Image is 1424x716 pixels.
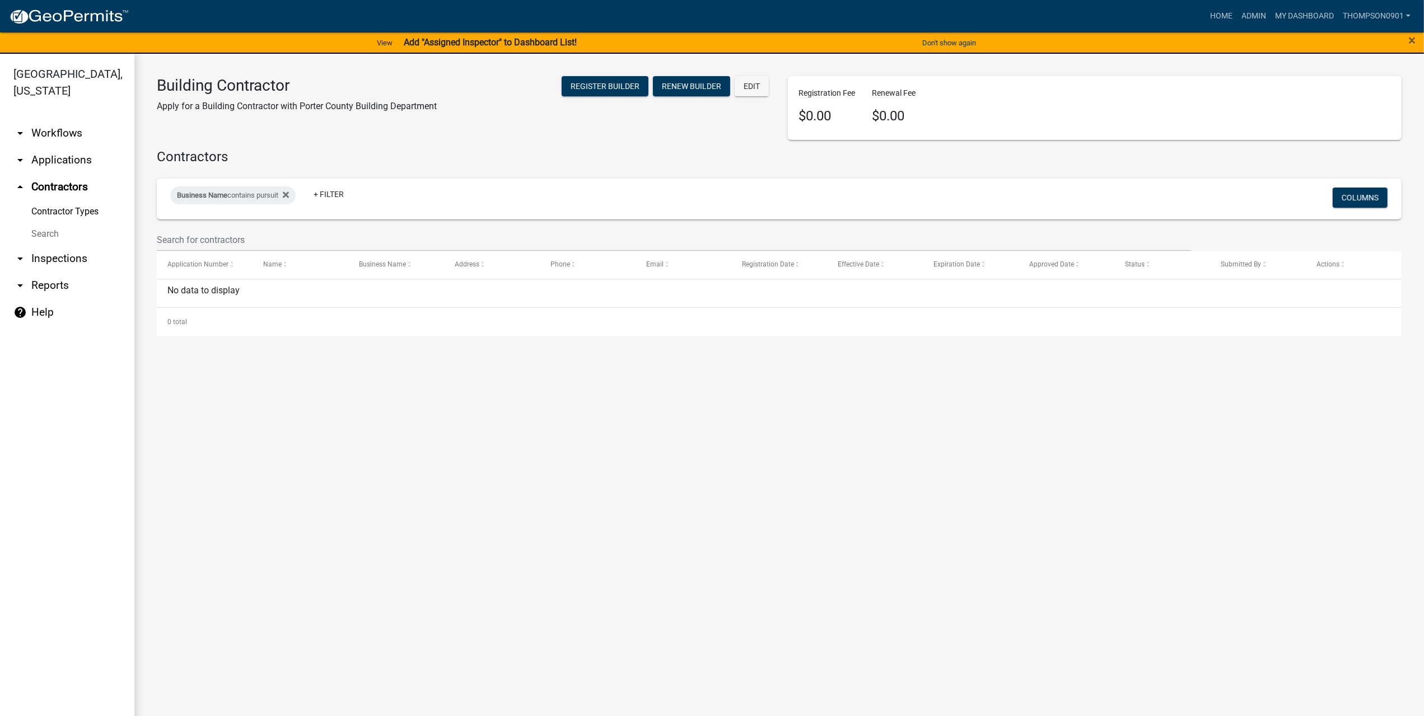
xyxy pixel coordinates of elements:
span: Approved Date [1029,260,1074,268]
span: Registration Date [742,260,794,268]
span: Phone [550,260,570,268]
h3: Building Contractor [157,76,437,95]
h4: $0.00 [799,108,856,124]
datatable-header-cell: Email [636,251,731,278]
div: contains pursuit [170,186,296,204]
p: Registration Fee [799,87,856,99]
button: Close [1408,34,1416,47]
span: Effective Date [838,260,879,268]
span: Name [263,260,282,268]
i: arrow_drop_down [13,279,27,292]
div: No data to display [157,279,1402,307]
span: × [1408,32,1416,48]
button: Renew Builder [653,76,730,96]
i: arrow_drop_down [13,252,27,265]
datatable-header-cell: Expiration Date [923,251,1019,278]
button: Edit [735,76,769,96]
datatable-header-cell: Status [1114,251,1210,278]
span: Business Name [359,260,406,268]
div: 0 total [157,308,1402,336]
a: Home [1206,6,1237,27]
span: Actions [1316,260,1339,268]
datatable-header-cell: Application Number [157,251,253,278]
i: help [13,306,27,319]
datatable-header-cell: Approved Date [1019,251,1114,278]
button: Columns [1333,188,1388,208]
i: arrow_drop_down [13,153,27,167]
p: Apply for a Building Contractor with Porter County Building Department [157,100,437,113]
span: Status [1125,260,1145,268]
a: + Filter [305,184,353,204]
h4: $0.00 [872,108,916,124]
datatable-header-cell: Actions [1306,251,1402,278]
h4: Contractors [157,149,1402,165]
a: Admin [1237,6,1271,27]
datatable-header-cell: Business Name [348,251,444,278]
span: Expiration Date [933,260,980,268]
a: thompson0901 [1338,6,1415,27]
span: Application Number [167,260,228,268]
span: Submitted By [1221,260,1261,268]
datatable-header-cell: Effective Date [827,251,923,278]
a: View [372,34,397,52]
datatable-header-cell: Submitted By [1210,251,1306,278]
i: arrow_drop_up [13,180,27,194]
span: Business Name [177,191,227,199]
span: Address [455,260,479,268]
input: Search for contractors [157,228,1191,251]
p: Renewal Fee [872,87,916,99]
strong: Add "Assigned Inspector" to Dashboard List! [404,37,577,48]
span: Email [646,260,664,268]
datatable-header-cell: Address [444,251,540,278]
datatable-header-cell: Name [253,251,348,278]
datatable-header-cell: Phone [540,251,636,278]
button: Register Builder [562,76,648,96]
datatable-header-cell: Registration Date [731,251,827,278]
a: My Dashboard [1271,6,1338,27]
i: arrow_drop_down [13,127,27,140]
button: Don't show again [918,34,981,52]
